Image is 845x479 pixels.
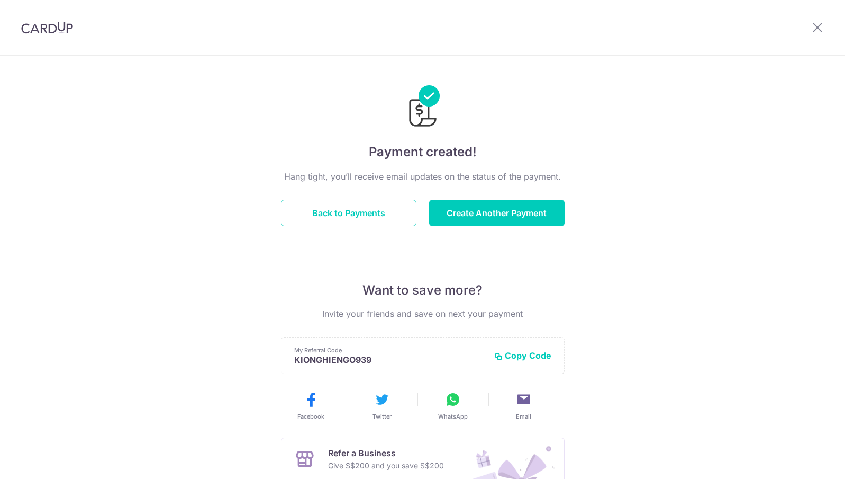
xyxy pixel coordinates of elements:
[294,346,486,354] p: My Referral Code
[281,143,565,162] h4: Payment created!
[493,391,555,421] button: Email
[406,85,440,130] img: Payments
[281,282,565,299] p: Want to save more?
[438,412,468,421] span: WhatsApp
[281,200,416,226] button: Back to Payments
[328,447,444,459] p: Refer a Business
[281,307,565,320] p: Invite your friends and save on next your payment
[516,412,531,421] span: Email
[494,350,551,361] button: Copy Code
[21,21,73,34] img: CardUp
[351,391,413,421] button: Twitter
[372,412,392,421] span: Twitter
[281,170,565,183] p: Hang tight, you’ll receive email updates on the status of the payment.
[328,459,444,472] p: Give S$200 and you save S$200
[280,391,342,421] button: Facebook
[422,391,484,421] button: WhatsApp
[429,200,565,226] button: Create Another Payment
[294,354,486,365] p: KIONGHIENGO939
[297,412,324,421] span: Facebook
